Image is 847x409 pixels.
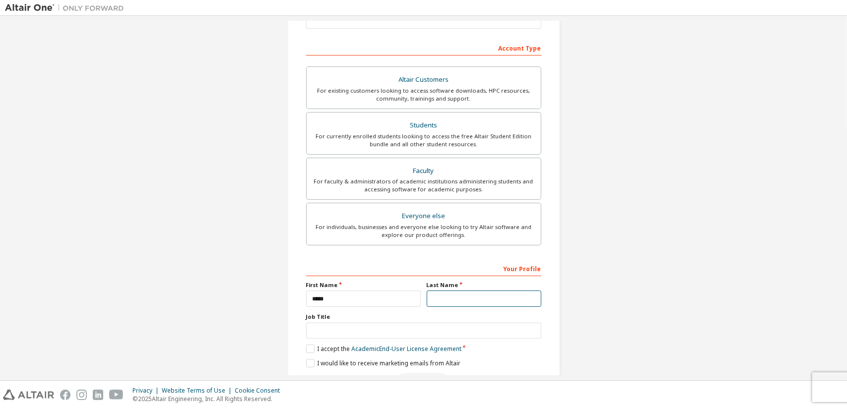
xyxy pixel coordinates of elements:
label: Job Title [306,313,541,321]
div: Read and acccept EULA to continue [306,373,541,388]
div: For individuals, businesses and everyone else looking to try Altair software and explore our prod... [313,223,535,239]
img: altair_logo.svg [3,390,54,400]
div: Privacy [132,387,162,395]
div: Students [313,118,535,132]
div: Account Type [306,40,541,56]
img: linkedin.svg [93,390,103,400]
img: Altair One [5,3,129,13]
img: instagram.svg [76,390,87,400]
div: Altair Customers [313,73,535,87]
label: I would like to receive marketing emails from Altair [306,359,460,367]
img: facebook.svg [60,390,70,400]
div: Everyone else [313,209,535,223]
label: First Name [306,281,421,289]
div: Your Profile [306,260,541,276]
div: Website Terms of Use [162,387,235,395]
a: Academic End-User License Agreement [351,345,461,353]
img: youtube.svg [109,390,124,400]
label: I accept the [306,345,461,353]
label: Last Name [427,281,541,289]
div: For existing customers looking to access software downloads, HPC resources, community, trainings ... [313,87,535,103]
div: Faculty [313,164,535,178]
div: For currently enrolled students looking to access the free Altair Student Edition bundle and all ... [313,132,535,148]
p: © 2025 Altair Engineering, Inc. All Rights Reserved. [132,395,286,403]
div: For faculty & administrators of academic institutions administering students and accessing softwa... [313,177,535,193]
div: Cookie Consent [235,387,286,395]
